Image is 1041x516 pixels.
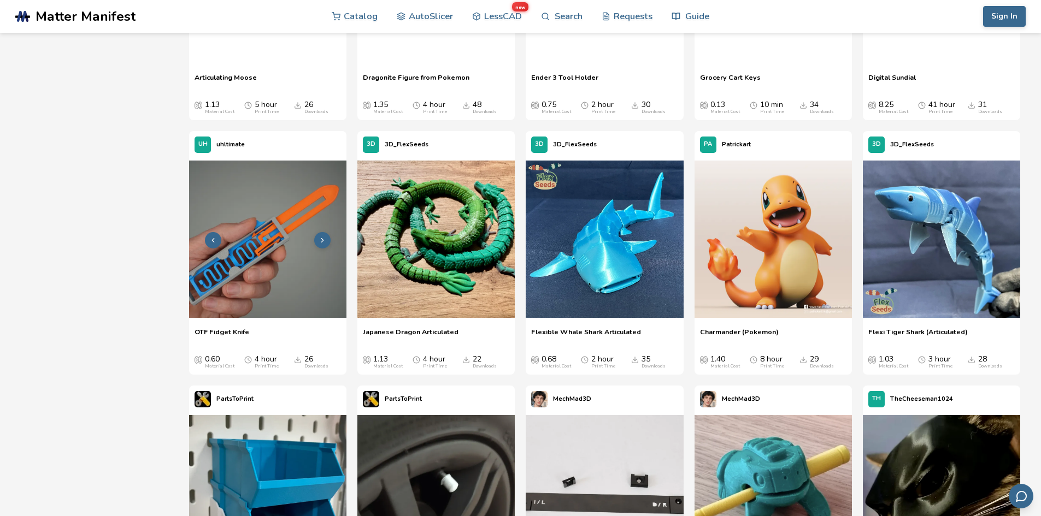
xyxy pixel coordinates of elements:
div: Material Cost [373,364,403,369]
a: MechMad3D's profileMechMad3D [526,385,597,413]
span: Average Print Time [413,100,420,109]
div: 8.25 [879,100,908,115]
span: 3D [872,141,881,148]
span: Flexi Tiger Shark (Articulated) [868,328,968,344]
span: Average Cost [363,355,370,364]
div: Print Time [928,364,952,369]
div: 31 [978,100,1002,115]
div: Print Time [760,364,784,369]
p: TheCheeseman1024 [890,393,953,405]
span: Downloads [968,355,975,364]
span: Japanese Dragon Articulated [363,328,458,344]
a: Dragonite Figure from Pokemon [363,73,469,90]
div: 1.03 [879,355,908,369]
span: Downloads [294,100,302,109]
div: 22 [473,355,497,369]
div: Print Time [423,364,447,369]
span: Average Print Time [918,355,926,364]
button: Send feedback via email [1009,484,1033,508]
div: Downloads [304,364,328,369]
span: 3D [367,141,375,148]
div: Downloads [473,364,497,369]
div: 2 hour [591,100,615,115]
div: 8 hour [760,355,784,369]
p: PartsToPrint [385,393,422,405]
span: Average Cost [868,355,876,364]
span: Downloads [631,355,639,364]
img: PartsToPrint's profile [363,391,379,407]
span: Average Cost [531,100,539,109]
span: TH [872,395,881,402]
div: 26 [304,100,328,115]
button: Sign In [983,6,1026,27]
div: 1.35 [373,100,403,115]
div: 10 min [760,100,784,115]
span: Grocery Cart Keys [700,73,761,90]
div: Downloads [473,109,497,115]
a: Articulating Moose [195,73,257,90]
a: Ender 3 Tool Holder [531,73,598,90]
p: 3D_FlexSeeds [890,139,934,150]
span: Downloads [968,100,975,109]
div: Downloads [978,364,1002,369]
span: Average Cost [700,355,708,364]
span: Average Print Time [750,355,757,364]
div: 34 [810,100,834,115]
div: 1.40 [710,355,740,369]
div: Material Cost [373,109,403,115]
div: 35 [642,355,666,369]
div: 28 [978,355,1002,369]
a: OTF Fidget Knife [195,328,249,344]
div: Print Time [928,109,952,115]
p: uhltimate [216,139,245,150]
span: Average Print Time [244,355,252,364]
span: UH [198,141,208,148]
div: 26 [304,355,328,369]
span: Average Print Time [581,355,589,364]
span: Downloads [631,100,639,109]
div: Material Cost [205,364,234,369]
span: Matter Manifest [36,9,136,24]
span: PA [704,141,712,148]
div: Print Time [760,109,784,115]
div: 0.68 [542,355,571,369]
a: MechMad3D's profileMechMad3D [695,385,766,413]
span: Average Cost [195,355,202,364]
div: Material Cost [879,364,908,369]
a: Digital Sundial [868,73,916,90]
span: Average Print Time [581,100,589,109]
p: PartsToPrint [216,393,254,405]
span: Average Cost [363,100,370,109]
div: 30 [642,100,666,115]
div: Downloads [304,109,328,115]
span: Downloads [462,100,470,109]
a: PartsToPrint's profilePartsToPrint [357,385,427,413]
p: 3D_FlexSeeds [553,139,597,150]
span: Average Cost [700,100,708,109]
img: MechMad3D's profile [700,391,716,407]
a: Flexible Whale Shark Articulated [531,328,641,344]
div: 5 hour [255,100,279,115]
img: PartsToPrint's profile [195,391,211,407]
div: 1.13 [373,355,403,369]
div: 29 [810,355,834,369]
div: Downloads [642,364,666,369]
div: 3 hour [928,355,952,369]
div: Material Cost [542,364,571,369]
span: Charmander (Pokemon) [700,328,779,344]
div: 2 hour [591,355,615,369]
div: Material Cost [205,109,234,115]
p: MechMad3D [722,393,760,405]
div: Print Time [591,364,615,369]
div: Print Time [591,109,615,115]
span: Average Cost [531,355,539,364]
div: 4 hour [255,355,279,369]
span: Downloads [294,355,302,364]
span: Average Print Time [244,100,252,109]
img: MechMad3D's profile [531,391,548,407]
span: Downloads [799,100,807,109]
